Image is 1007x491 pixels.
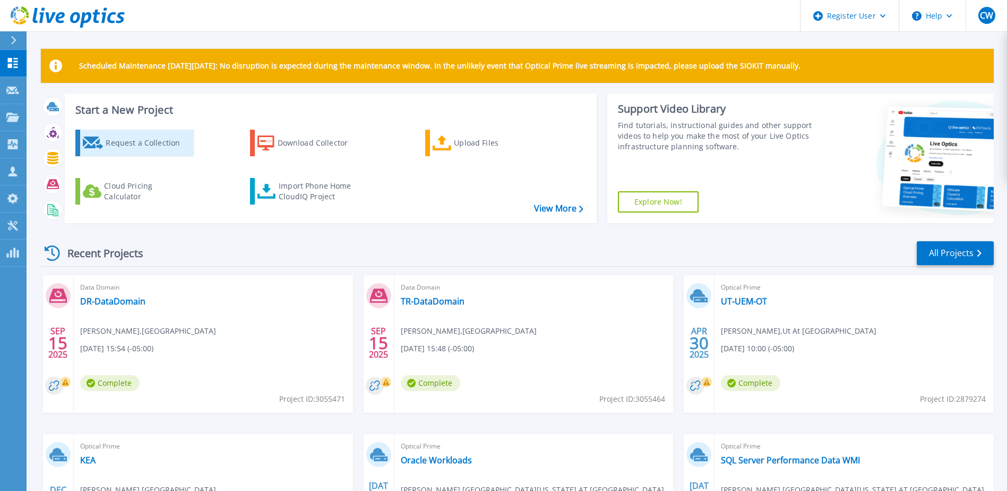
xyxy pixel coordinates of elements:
span: [DATE] 15:54 (-05:00) [80,343,153,354]
span: [PERSON_NAME] , Ut At [GEOGRAPHIC_DATA] [721,325,876,337]
span: Project ID: 3055464 [599,393,665,405]
a: KEA [80,455,96,465]
span: [DATE] 15:48 (-05:00) [401,343,474,354]
div: SEP 2025 [48,324,68,362]
div: Find tutorials, instructional guides and other support videos to help you make the most of your L... [618,120,815,152]
a: View More [534,204,583,214]
span: [PERSON_NAME] , [GEOGRAPHIC_DATA] [80,325,216,337]
a: Upload Files [425,130,544,156]
a: UT-UEM-OT [721,296,767,307]
span: 15 [48,338,67,348]
span: Data Domain [80,282,347,293]
a: DR-DataDomain [80,296,145,307]
div: Request a Collection [106,132,191,154]
a: Request a Collection [75,130,194,156]
span: Project ID: 3055471 [279,393,345,405]
div: Support Video Library [618,102,815,116]
span: Optical Prime [401,441,667,452]
a: Cloud Pricing Calculator [75,178,194,205]
div: APR 2025 [689,324,709,362]
a: All Projects [917,241,994,265]
span: 15 [369,338,388,348]
div: SEP 2025 [368,324,389,362]
div: Recent Projects [41,240,158,266]
span: Optical Prime [80,441,347,452]
a: Oracle Workloads [401,455,472,465]
a: TR-DataDomain [401,296,464,307]
span: CW [980,11,993,20]
span: Project ID: 2879274 [920,393,986,405]
span: Complete [721,375,780,391]
p: Scheduled Maintenance [DATE][DATE]: No disruption is expected during the maintenance window. In t... [79,62,801,70]
div: Download Collector [278,132,363,154]
span: 30 [690,338,709,348]
a: SQL Server Performance Data WMI [721,455,860,465]
div: Upload Files [454,132,539,154]
span: [PERSON_NAME] , [GEOGRAPHIC_DATA] [401,325,537,337]
div: Import Phone Home CloudIQ Project [279,181,362,202]
span: Data Domain [401,282,667,293]
h3: Start a New Project [75,104,583,116]
span: Optical Prime [721,441,987,452]
a: Download Collector [250,130,368,156]
div: Cloud Pricing Calculator [104,181,189,202]
span: [DATE] 10:00 (-05:00) [721,343,794,354]
span: Optical Prime [721,282,987,293]
a: Explore Now! [618,191,699,213]
span: Complete [80,375,140,391]
span: Complete [401,375,460,391]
